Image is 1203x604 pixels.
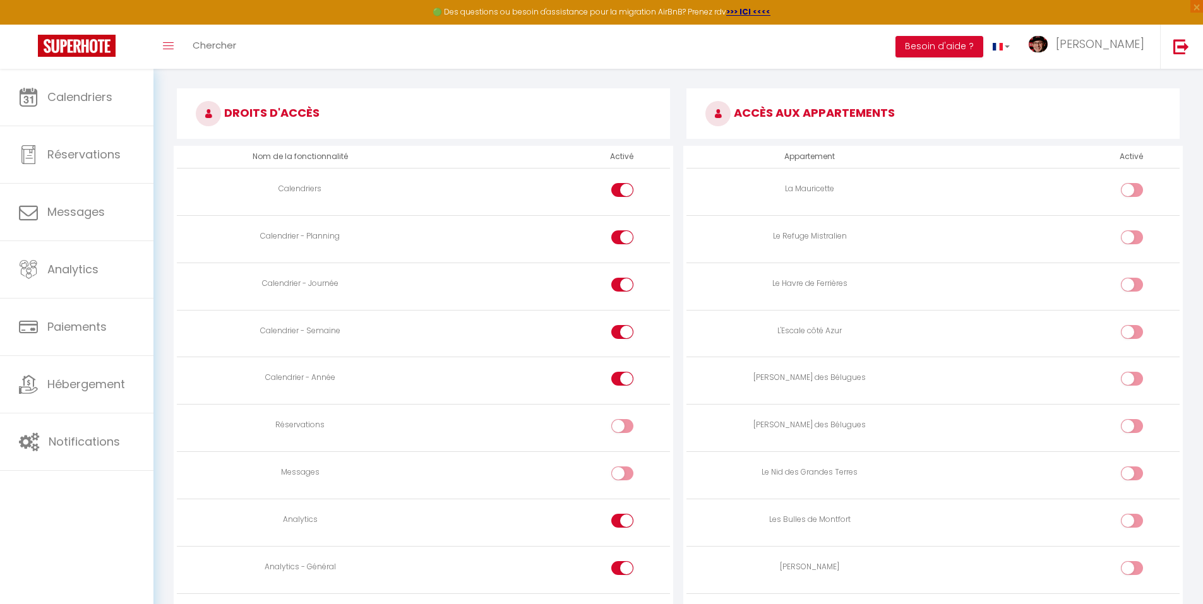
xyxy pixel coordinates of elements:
[691,419,928,431] div: [PERSON_NAME] des Bélugues
[726,6,770,17] a: >>> ICI <<<<
[182,183,418,195] div: Calendriers
[182,372,418,384] div: Calendrier - Année
[605,146,638,168] th: Activé
[182,278,418,290] div: Calendrier - Journée
[895,36,983,57] button: Besoin d'aide ?
[47,89,112,105] span: Calendriers
[182,514,418,526] div: Analytics
[691,466,928,478] div: Le Nid des Grandes Terres
[47,146,121,162] span: Réservations
[691,230,928,242] div: Le Refuge Mistralien
[1115,146,1148,168] th: Activé
[1029,36,1048,52] img: ...
[691,514,928,526] div: Les Bulles de Montfort
[49,434,120,449] span: Notifications
[691,561,928,573] div: [PERSON_NAME]
[193,38,236,52] span: Chercher
[686,88,1180,139] h3: ACCÈS AUX APPARTEMENTS
[182,561,418,573] div: Analytics - Général
[183,25,246,69] a: Chercher
[691,278,928,290] div: Le Havre de Ferrières
[182,230,418,242] div: Calendrier - Planning
[1019,25,1160,69] a: ... [PERSON_NAME]
[47,261,99,277] span: Analytics
[691,372,928,384] div: [PERSON_NAME] des Bélugues
[38,35,116,57] img: Super Booking
[1056,36,1144,52] span: [PERSON_NAME]
[47,376,125,392] span: Hébergement
[691,183,928,195] div: La Mauricette
[691,325,928,337] div: L'Escale côté Azur
[182,419,418,431] div: Réservations
[686,146,933,168] th: Appartement
[177,146,423,168] th: Nom de la fonctionnalité
[47,204,105,220] span: Messages
[182,325,418,337] div: Calendrier - Semaine
[177,88,670,139] h3: DROITS D'ACCÈS
[182,466,418,478] div: Messages
[47,319,107,335] span: Paiements
[1173,38,1189,54] img: logout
